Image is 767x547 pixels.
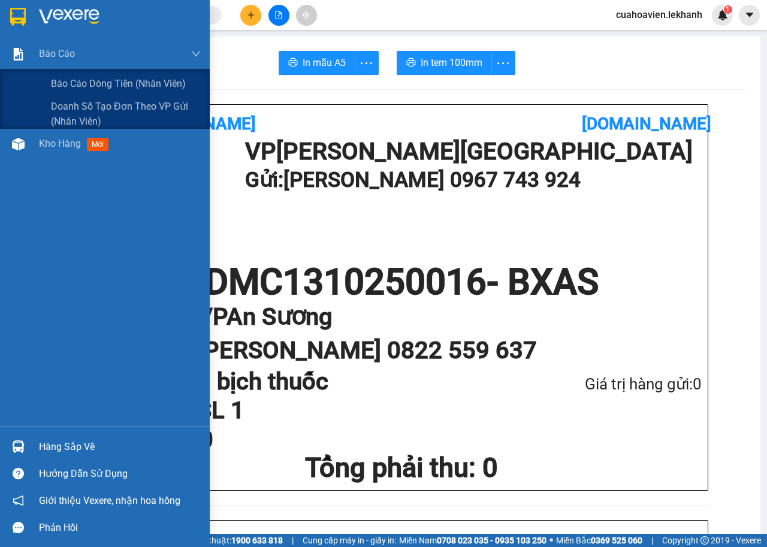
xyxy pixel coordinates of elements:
span: In mẫu A5 [303,55,346,70]
span: aim [302,11,310,19]
span: printer [288,58,298,69]
span: Kho hàng [39,138,81,149]
h1: DMC1310250016 - BXAS [101,264,702,300]
span: In tem 100mm [421,55,482,70]
button: file-add [268,5,289,26]
b: [DOMAIN_NAME] [582,114,711,134]
button: aim [296,5,317,26]
img: logo-vxr [10,8,26,26]
span: notification [13,495,24,506]
img: warehouse-icon [12,440,25,453]
span: printer [406,58,416,69]
span: ⚪️ [549,538,553,543]
button: printerIn tem 100mm [397,51,492,75]
span: copyright [700,536,709,545]
div: Giá trị hàng gửi: 0 [521,372,702,397]
span: file-add [274,11,283,19]
strong: 0369 525 060 [591,536,642,545]
button: more [491,51,515,75]
span: | [651,534,653,547]
span: Cung cấp máy in - giấy in: [303,534,396,547]
span: cuahoavien.lekhanh [606,7,712,22]
span: Miền Nam [399,534,546,547]
button: plus [240,5,261,26]
button: more [355,51,379,75]
h1: SL 1 [197,396,521,425]
div: Hàng sắp về [39,438,201,456]
span: Miền Bắc [556,534,642,547]
img: icon-new-feature [717,10,728,20]
span: plus [247,11,255,19]
h1: [PERSON_NAME] 0822 559 637 [197,334,678,367]
span: | [292,534,294,547]
span: more [492,56,515,71]
img: warehouse-icon [12,138,25,150]
h1: 1 bịch thuốc [197,367,521,396]
span: Doanh số tạo đơn theo VP gửi (nhân viên) [51,99,201,129]
span: message [13,522,24,533]
div: Phản hồi [39,519,201,537]
span: Giới thiệu Vexere, nhận hoa hồng [39,493,180,508]
span: 1 [726,5,730,14]
button: printerIn mẫu A5 [279,51,355,75]
span: down [191,49,201,59]
span: more [355,56,378,71]
h1: Gửi: [PERSON_NAME] 0967 743 924 [245,164,696,197]
span: Báo cáo [39,46,75,61]
button: caret-down [739,5,760,26]
img: solution-icon [12,48,25,61]
strong: 1900 633 818 [231,536,283,545]
strong: 0708 023 035 - 0935 103 250 [437,536,546,545]
span: Báo cáo dòng tiền (nhân viên) [51,76,186,91]
span: question-circle [13,468,24,479]
h1: VP An Sương [197,300,678,334]
span: Hỗ trợ kỹ thuật: [173,534,283,547]
span: mới [87,138,108,151]
h1: Tổng phải thu: 0 [101,452,702,484]
h1: VP [PERSON_NAME][GEOGRAPHIC_DATA] [245,140,696,164]
div: Hướng dẫn sử dụng [39,465,201,483]
span: caret-down [744,10,755,20]
sup: 1 [724,5,732,14]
